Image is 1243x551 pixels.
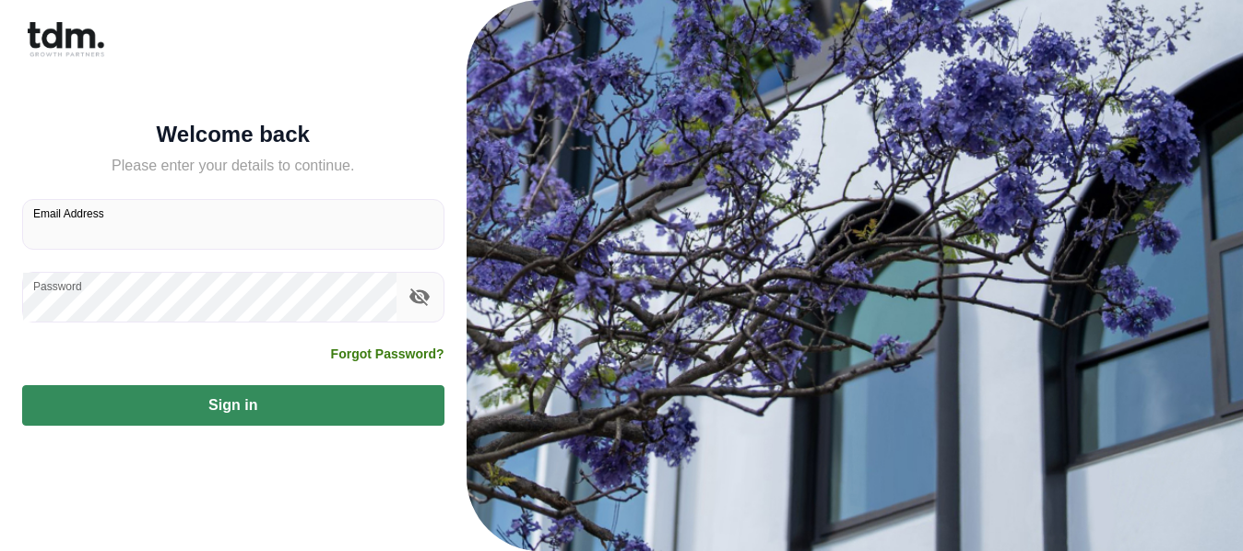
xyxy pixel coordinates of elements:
[33,205,104,221] label: Email Address
[22,125,444,144] h5: Welcome back
[33,278,82,294] label: Password
[331,345,444,363] a: Forgot Password?
[22,385,444,426] button: Sign in
[404,281,435,312] button: toggle password visibility
[22,155,444,177] h5: Please enter your details to continue.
